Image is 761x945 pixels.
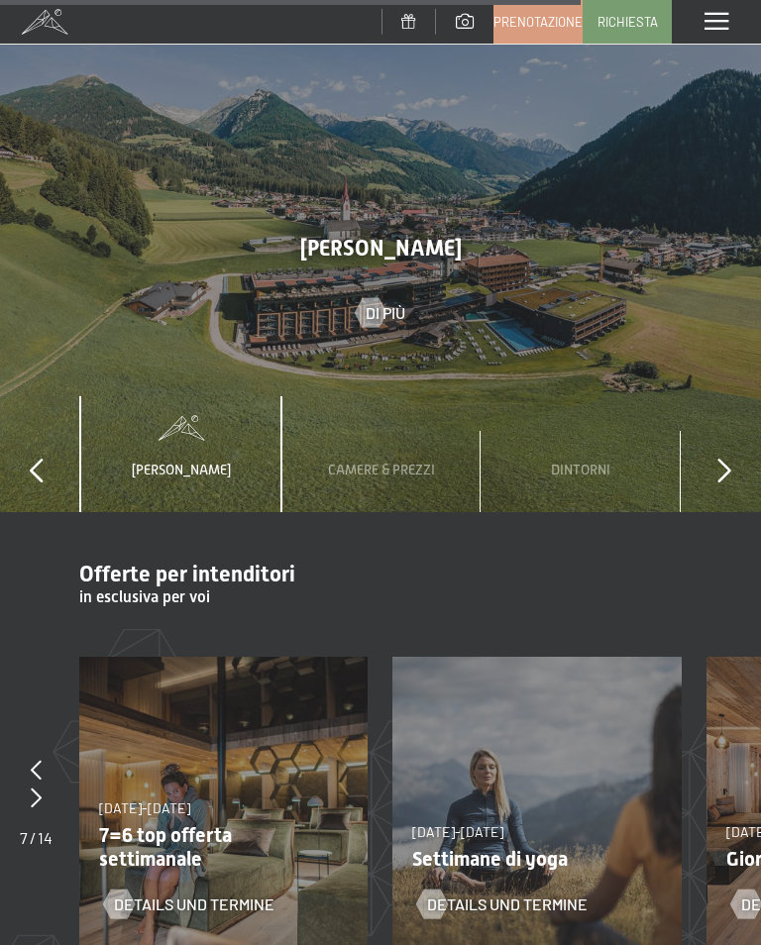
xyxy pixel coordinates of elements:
span: 14 [38,828,53,847]
p: Settimane di yoga [412,847,646,871]
a: Details und Termine [417,893,588,915]
span: [PERSON_NAME] [300,236,462,261]
span: Prenotazione [493,13,583,31]
span: Camere & Prezzi [328,462,435,477]
span: [DATE]-[DATE] [412,823,503,840]
span: Offerte per intenditori [79,562,295,586]
span: Details und Termine [427,893,588,915]
a: Richiesta [584,1,671,43]
span: in esclusiva per voi [79,587,210,606]
span: / [30,828,36,847]
span: Dintorni [551,462,610,477]
a: Di più [356,302,405,324]
p: 7=6 top offerta settimanale [99,823,333,871]
span: [PERSON_NAME] [132,462,231,477]
a: Details und Termine [104,893,274,915]
span: 7 [20,828,28,847]
span: Di più [366,302,405,324]
span: [DATE]-[DATE] [99,799,190,816]
span: Richiesta [598,13,658,31]
a: Prenotazione [494,1,582,43]
span: Details und Termine [114,893,274,915]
